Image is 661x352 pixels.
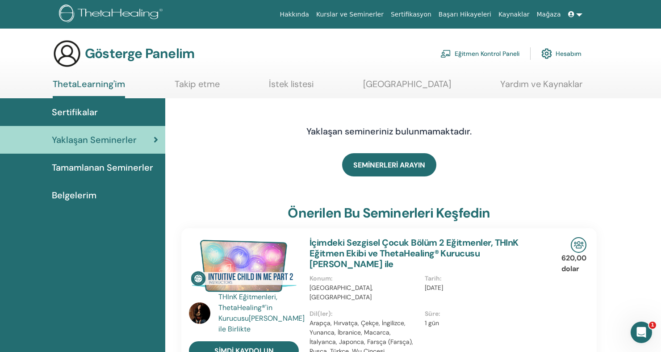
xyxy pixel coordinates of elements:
img: chalkboard-teacher.svg [440,50,451,58]
font: [GEOGRAPHIC_DATA], [GEOGRAPHIC_DATA] [310,284,373,301]
font: : [440,274,442,282]
font: [GEOGRAPHIC_DATA] [363,78,451,90]
iframe: Intercom canlı sohbet [631,322,652,343]
font: Kaynaklar [498,11,530,18]
font: : [331,274,333,282]
font: THInK Eğitmenleri, ThetaHealing®'in Kurucusu [218,292,277,323]
font: Gösterge Panelim [85,45,194,62]
font: Hakkında [280,11,309,18]
a: Hakkında [276,6,313,23]
font: önerilen bu seminerleri keşfedin [288,204,490,222]
a: SEMİNERLERİ ARAYIN [342,153,436,176]
font: Kurslar ve Seminerler [316,11,384,18]
a: Başarı Hikayeleri [435,6,495,23]
a: [GEOGRAPHIC_DATA] [363,79,451,96]
font: Dil(ler) [310,310,331,318]
img: default.jpg [189,302,210,324]
font: Mağaza [536,11,561,18]
font: Belgelerim [52,189,96,201]
img: logo.png [59,4,166,25]
font: İstek listesi [269,78,314,90]
a: İstek listesi [269,79,314,96]
font: Sertifikasyon [391,11,431,18]
a: Kaynaklar [495,6,533,23]
font: Yaklaşan Seminerler [52,134,137,146]
font: Yaklaşan semineriniz bulunmamaktadır. [306,126,472,137]
font: Tarih [425,274,440,282]
font: Hesabım [556,50,582,58]
font: [PERSON_NAME] ile Birlikte [218,314,305,334]
font: Konum [310,274,331,282]
a: İçimdeki Sezgisel Çocuk Bölüm 2 Eğitmenler, THInK Eğitmen Ekibi ve ThetaHealing® Kurucusu [PERSON... [310,237,519,270]
a: Eğitmen Kontrol Paneli [440,44,519,63]
font: : [331,310,333,318]
font: [DATE] [425,284,443,292]
a: Mağaza [533,6,564,23]
font: Başarı Hikayeleri [439,11,491,18]
font: SEMİNERLERİ ARAYIN [353,160,425,170]
font: 620,00 dolar [561,253,586,273]
img: cog.svg [541,46,552,61]
a: ThetaLearning'im [53,79,125,98]
font: Eğitmen Kontrol Paneli [455,50,519,58]
font: Sertifikalar [52,106,98,118]
font: Yardım ve Kaynaklar [500,78,582,90]
img: Yüz Yüze Seminer [571,237,586,253]
font: 1 gün [425,319,439,327]
img: İçimdeki Sezgisel Çocuk Bölüm 2 Eğitmenleri [189,237,299,294]
a: Sertifikasyon [387,6,435,23]
a: THInK Eğitmenleri, ThetaHealing®'in Kurucusu[PERSON_NAME] ile Birlikte [218,292,301,335]
font: : [439,310,440,318]
a: Yardım ve Kaynaklar [500,79,582,96]
font: Takip etme [175,78,220,90]
font: 1 [651,322,654,328]
a: Takip etme [175,79,220,96]
a: Hesabım [541,44,582,63]
font: ThetaLearning'im [53,78,125,90]
a: Kurslar ve Seminerler [313,6,387,23]
font: Tamamlanan Seminerler [52,162,153,173]
img: generic-user-icon.jpg [53,39,81,68]
font: Süre [425,310,439,318]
